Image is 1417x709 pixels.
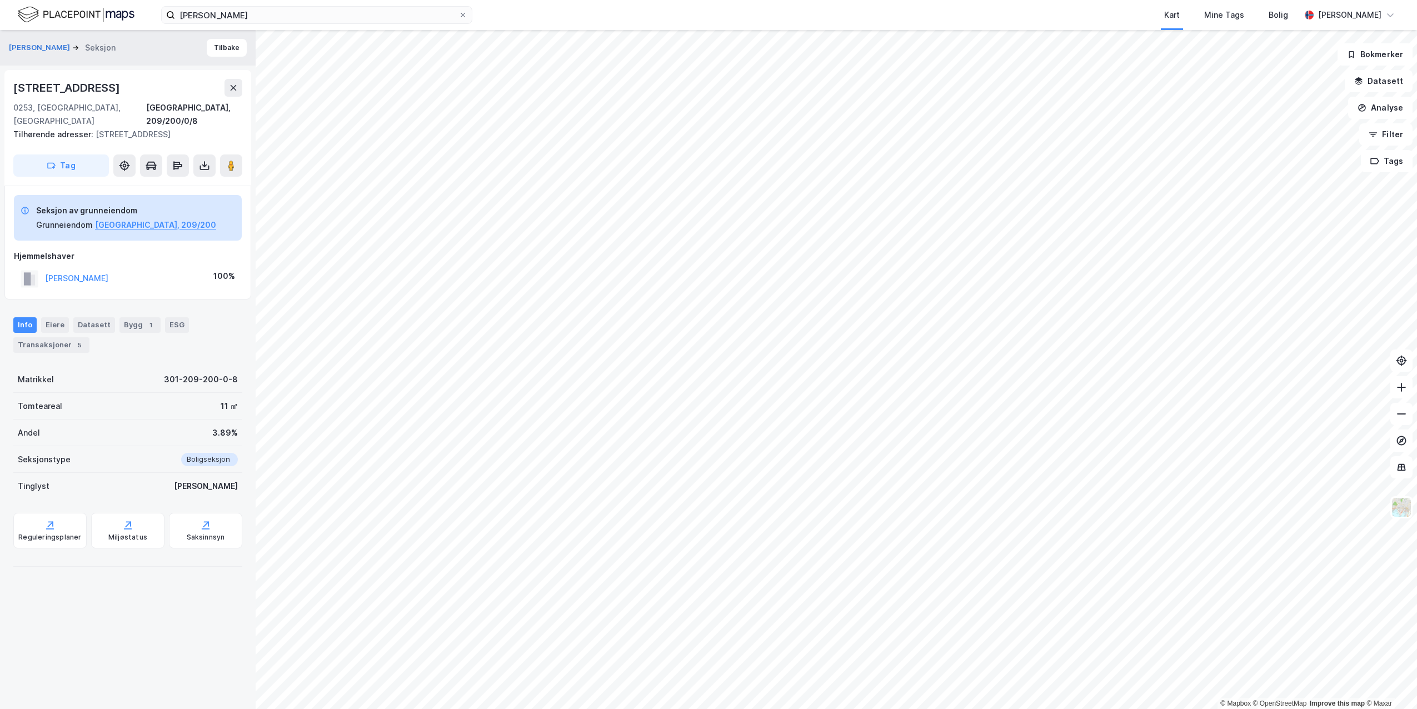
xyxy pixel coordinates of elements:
div: Seksjon [85,41,116,54]
a: OpenStreetMap [1253,700,1307,707]
img: logo.f888ab2527a4732fd821a326f86c7f29.svg [18,5,134,24]
div: 301-209-200-0-8 [164,373,238,386]
button: Tag [13,154,109,177]
button: Tags [1361,150,1413,172]
div: 0253, [GEOGRAPHIC_DATA], [GEOGRAPHIC_DATA] [13,101,146,128]
div: Tomteareal [18,400,62,413]
button: [GEOGRAPHIC_DATA], 209/200 [95,218,216,232]
div: [PERSON_NAME] [174,480,238,493]
a: Mapbox [1220,700,1251,707]
div: Eiere [41,317,69,333]
div: Andel [18,426,40,440]
div: Datasett [73,317,115,333]
div: Info [13,317,37,333]
img: Z [1391,497,1412,518]
button: Analyse [1348,97,1413,119]
div: 1 [145,319,156,331]
div: Reguleringsplaner [18,533,81,542]
div: Mine Tags [1204,8,1244,22]
div: 11 ㎡ [221,400,238,413]
div: [PERSON_NAME] [1318,8,1381,22]
div: [STREET_ADDRESS] [13,79,122,97]
div: Matrikkel [18,373,54,386]
div: [STREET_ADDRESS] [13,128,233,141]
div: Bygg [119,317,161,333]
div: Bolig [1269,8,1288,22]
div: Grunneiendom [36,218,93,232]
div: Seksjonstype [18,453,71,466]
div: ESG [165,317,189,333]
div: Tinglyst [18,480,49,493]
div: 3.89% [212,426,238,440]
div: [GEOGRAPHIC_DATA], 209/200/0/8 [146,101,242,128]
div: Seksjon av grunneiendom [36,204,216,217]
span: Tilhørende adresser: [13,129,96,139]
button: Filter [1359,123,1413,146]
div: 5 [74,339,85,351]
div: Saksinnsyn [187,533,225,542]
button: [PERSON_NAME] [9,42,72,53]
button: Bokmerker [1338,43,1413,66]
div: Transaksjoner [13,337,89,353]
button: Tilbake [207,39,247,57]
a: Improve this map [1310,700,1365,707]
div: Miljøstatus [108,533,147,542]
div: Hjemmelshaver [14,249,242,263]
div: 100% [213,269,235,283]
input: Søk på adresse, matrikkel, gårdeiere, leietakere eller personer [175,7,458,23]
button: Datasett [1345,70,1413,92]
iframe: Chat Widget [1361,656,1417,709]
div: Kart [1164,8,1180,22]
